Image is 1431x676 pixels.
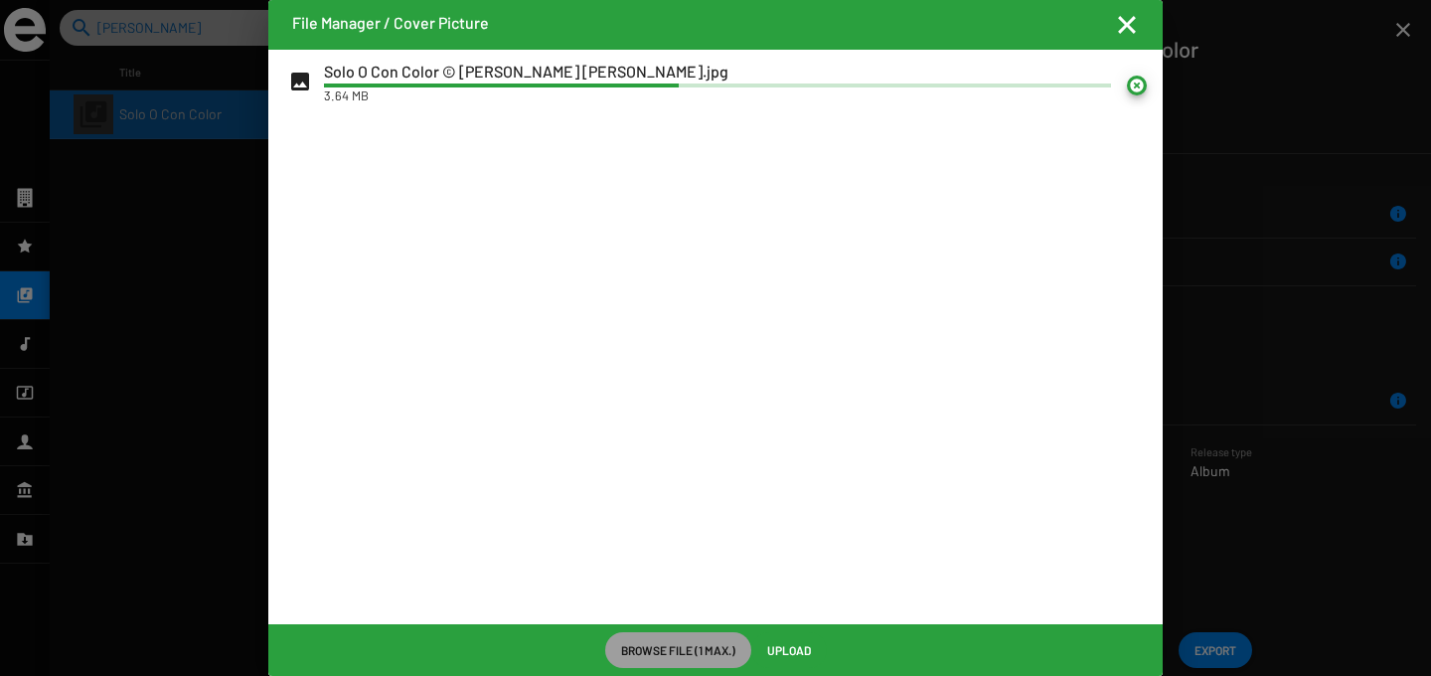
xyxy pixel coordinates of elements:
button: Upload [751,632,827,668]
small: 3.64 MB [324,87,369,104]
h3: Solo O Con Color © [PERSON_NAME] [PERSON_NAME].jpg [324,60,1111,84]
span: Upload [767,632,811,668]
span: Browse File (1 max.) [621,632,735,668]
h3: File Manager / Cover Picture [292,11,489,35]
button: Fermer la fenêtre [1115,13,1139,37]
mat-icon: image [284,66,316,97]
button: Browse File (1 max.) [605,632,751,668]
